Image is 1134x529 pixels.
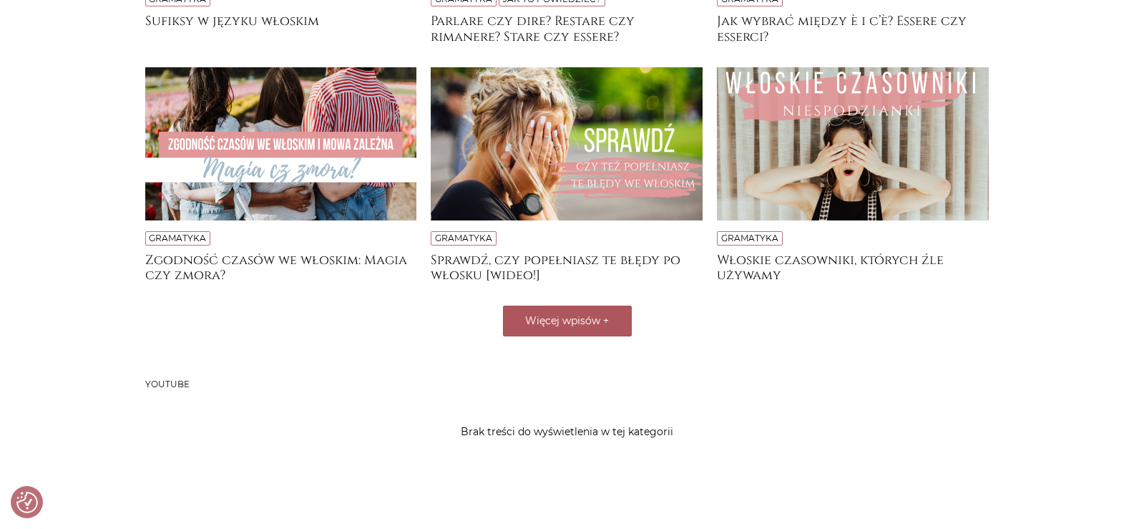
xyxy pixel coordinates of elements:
[149,233,206,243] a: Gramatyka
[145,253,417,281] a: Zgodność czasów we włoskim: Magia czy zmora?
[717,253,989,281] a: Włoskie czasowniki, których źle używamy
[145,424,989,440] p: Brak treści do wyświetlenia w tej kategorii
[525,314,600,327] span: Więcej wpisów
[603,314,609,327] span: +
[145,379,989,389] h3: Youtube
[16,492,38,513] button: Preferencje co do zgód
[145,14,417,42] a: Sufiksy w języku włoskim
[431,14,703,42] a: Parlare czy dire? Restare czy rimanere? Stare czy essere?
[435,233,492,243] a: Gramatyka
[431,253,703,281] a: Sprawdź, czy popełniasz te błędy po włosku [wideo!]
[721,233,778,243] a: Gramatyka
[717,14,989,42] a: Jak wybrać między è i c’è? Essere czy esserci?
[503,306,632,336] button: Więcej wpisów +
[16,492,38,513] img: Revisit consent button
